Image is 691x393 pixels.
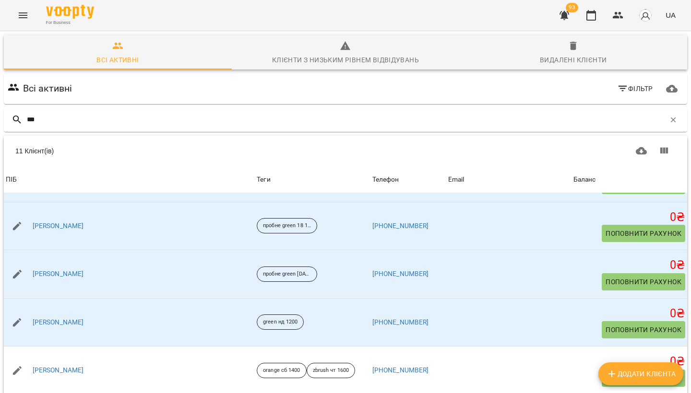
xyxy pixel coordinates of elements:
[372,174,399,185] div: Sort
[573,174,685,185] span: Баланс
[15,146,342,156] div: 11 Клієнт(ів)
[46,5,94,19] img: Voopty Logo
[4,136,687,166] div: Table Toolbar
[602,225,685,242] button: Поповнити рахунок
[566,3,578,12] span: 93
[33,269,84,279] a: [PERSON_NAME]
[372,174,399,185] div: Телефон
[46,20,94,26] span: For Business
[602,273,685,290] button: Поповнити рахунок
[573,210,685,225] h5: 0 ₴
[573,354,685,369] h5: 0 ₴
[272,54,419,66] div: Клієнти з низьким рівнем відвідувань
[448,174,465,185] div: Sort
[263,222,311,230] p: пробне green 18 10 1600
[573,306,685,321] h5: 0 ₴
[6,174,17,185] div: ПІБ
[6,174,253,185] span: ПІБ
[372,174,444,185] span: Телефон
[257,174,368,185] div: Теги
[96,54,139,66] div: Всі активні
[307,363,355,378] div: zbrush чт 1600
[33,318,84,327] a: [PERSON_NAME]
[33,221,84,231] a: [PERSON_NAME]
[653,139,676,162] button: Показати колонки
[313,367,349,375] p: zbrush чт 1600
[448,174,570,185] span: Email
[372,270,429,277] a: [PHONE_NUMBER]
[606,228,681,239] span: Поповнити рахунок
[540,54,607,66] div: Видалені клієнти
[639,9,652,22] img: avatar_s.png
[606,276,681,288] span: Поповнити рахунок
[263,318,298,326] p: green нд 1200
[617,83,653,94] span: Фільтр
[12,4,35,27] button: Menu
[606,368,676,380] span: Додати клієнта
[257,266,317,282] div: пробне green [DATE]
[257,363,306,378] div: orange сб 1400
[372,318,429,326] a: [PHONE_NUMBER]
[606,324,681,335] span: Поповнити рахунок
[602,321,685,338] button: Поповнити рахунок
[372,222,429,230] a: [PHONE_NUMBER]
[573,174,596,185] div: Sort
[6,174,17,185] div: Sort
[372,366,429,374] a: [PHONE_NUMBER]
[257,218,317,233] div: пробне green 18 10 1600
[257,314,304,330] div: green нд 1200
[598,362,683,385] button: Додати клієнта
[263,367,300,375] p: orange сб 1400
[666,10,676,20] span: UA
[662,6,679,24] button: UA
[630,139,653,162] button: Завантажити CSV
[263,270,311,278] p: пробне green [DATE]
[448,174,465,185] div: Email
[33,366,84,375] a: [PERSON_NAME]
[573,174,596,185] div: Баланс
[573,258,685,273] h5: 0 ₴
[613,80,657,97] button: Фільтр
[23,81,72,96] h6: Всі активні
